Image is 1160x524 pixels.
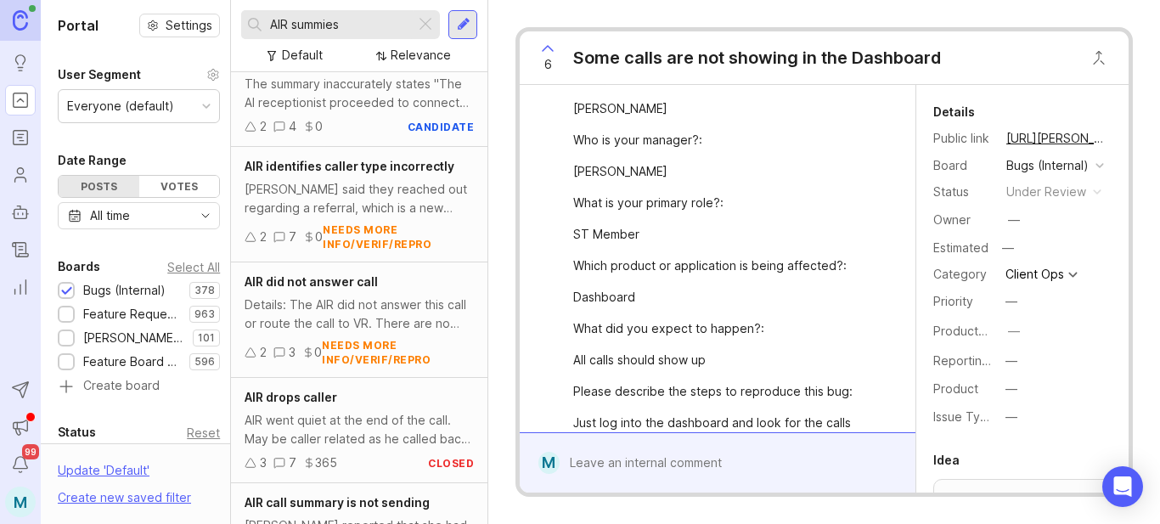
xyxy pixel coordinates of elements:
div: [PERSON_NAME] [573,162,881,181]
div: Update ' Default ' [58,461,149,488]
button: Settings [139,14,220,37]
div: User Segment [58,65,141,85]
label: Product [933,381,978,396]
span: 6 [544,55,552,74]
span: 99 [22,444,39,459]
div: Bugs (Internal) [1006,156,1089,175]
button: Announcements [5,412,36,442]
a: Roadmaps [5,122,36,153]
div: 2 [260,343,267,362]
div: — [997,237,1019,259]
div: ST Member [573,225,881,244]
div: 3 [289,343,296,362]
div: Idea [933,450,960,470]
span: AIR identifies caller type incorrectly [245,159,454,173]
svg: toggle icon [192,209,219,223]
p: 101 [198,331,215,345]
div: [PERSON_NAME] (Public) [83,329,184,347]
div: — [1005,380,1017,398]
div: Category [933,265,993,284]
div: [PERSON_NAME] [573,99,881,118]
div: Dashboard [573,288,881,307]
div: candidate [408,120,475,134]
span: AIR drops caller [245,390,337,404]
a: Create board [58,380,220,395]
a: Changelog [5,234,36,265]
div: Status [58,422,96,442]
div: 365 [315,454,337,472]
div: Board [933,156,993,175]
input: Search... [270,15,408,34]
div: 0 [314,343,322,362]
p: 378 [194,284,215,297]
div: All calls should show up [573,351,881,369]
div: under review [1006,183,1086,201]
label: Issue Type [933,409,995,424]
div: [PERSON_NAME] said they reached out regarding a referral, which is a new lead, but AIR followed t... [245,180,474,217]
a: Autopilot [5,197,36,228]
div: Reset [187,428,220,437]
div: Details: The AIR did not answer this call or route the call to VR. There are no Events, recording... [245,296,474,333]
div: 0 [315,228,323,246]
div: What did you expect to happen?: [573,319,881,338]
button: Notifications [5,449,36,480]
div: 7 [289,454,296,472]
div: Feature Board Sandbox [DATE] [83,352,181,371]
div: — [1005,352,1017,370]
div: 7 [289,228,296,246]
div: Date Range [58,150,127,171]
div: All time [90,206,130,225]
a: AIR Summary Implying HandoffThe summary inaccurately states "The AI receptionist proceeded to con... [231,42,487,147]
label: ProductboardID [933,324,1023,338]
span: Settings [166,17,212,34]
div: Who is your manager?: [573,131,881,149]
label: Reporting Team [933,353,1024,368]
button: Send to Autopilot [5,375,36,405]
div: 0 [315,117,323,136]
div: Just log into the dashboard and look for the calls [573,414,881,432]
img: Canny Home [13,10,28,30]
div: Open Intercom Messenger [1102,466,1143,507]
div: 4 [289,117,296,136]
div: Bugs (Internal) [83,281,166,300]
div: Default [282,46,323,65]
h1: Portal [58,15,99,36]
p: 596 [194,355,215,369]
div: 3 [260,454,267,472]
a: AIR identifies caller type incorrectly[PERSON_NAME] said they reached out regarding a referral, w... [231,147,487,262]
div: — [1005,292,1017,311]
div: Please describe the steps to reproduce this bug: [573,382,881,401]
div: Votes [139,176,220,197]
div: Posts [59,176,139,197]
p: Some calls are not showing in the Dashboard [944,490,1101,524]
div: The summary inaccurately states "The AI receptionist proceeded to connect the caller to a human t... [245,75,474,112]
a: Users [5,160,36,190]
div: Client Ops [1005,268,1064,280]
span: AIR did not answer call [245,274,378,289]
div: M [538,452,560,474]
div: AIR went quiet at the end of the call. May be caller related as he called back after being droppe... [245,411,474,448]
div: Owner [933,211,993,229]
div: Create new saved filter [58,488,191,507]
div: Relevance [391,46,451,65]
p: 963 [194,307,215,321]
div: needs more info/verif/repro [322,338,474,367]
label: Priority [933,294,973,308]
button: M [5,487,36,517]
div: What is your primary role?: [573,194,881,212]
div: Select All [167,262,220,272]
div: 2 [260,117,267,136]
span: AIR call summary is not sending [245,495,430,510]
a: AIR drops callerAIR went quiet at the end of the call. May be caller related as he called back af... [231,378,487,483]
div: Status [933,183,993,201]
div: Everyone (default) [67,97,174,116]
div: 2 [260,228,267,246]
div: Boards [58,256,100,277]
button: ProductboardID [1003,320,1025,342]
div: Public link [933,129,993,148]
a: Ideas [5,48,36,78]
div: — [1008,322,1020,341]
a: AIR did not answer callDetails: The AIR did not answer this call or route the call to VR. There a... [231,262,487,378]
